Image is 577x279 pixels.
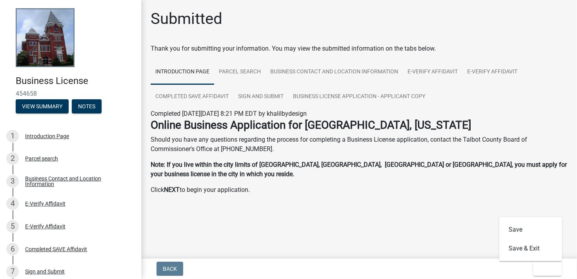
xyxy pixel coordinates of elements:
div: Completed SAVE Affidavit [25,246,87,252]
div: 2 [6,152,19,165]
a: Completed SAVE Affidavit [151,84,233,109]
span: 454658 [16,90,126,97]
div: Sign and Submit [25,269,65,274]
div: 5 [6,220,19,233]
span: Exit [539,266,551,272]
button: Exit [533,262,562,276]
div: E-Verify Affidavit [25,201,66,206]
a: Parcel search [214,60,266,85]
a: Sign and Submit [233,84,288,109]
a: Business License Application - Applicant Copy [288,84,430,109]
div: Exit [499,217,562,261]
strong: Note: If you live within the city limits of [GEOGRAPHIC_DATA], [GEOGRAPHIC_DATA], [GEOGRAPHIC_DAT... [151,161,567,178]
wm-modal-confirm: Summary [16,104,69,110]
h4: Business License [16,75,135,87]
div: 3 [6,175,19,188]
div: E-Verify Affidavit [25,224,66,229]
a: E-Verify Affidavit [403,60,462,85]
wm-modal-confirm: Notes [72,104,102,110]
button: View Summary [16,99,69,113]
span: Back [163,266,177,272]
strong: Online Business Application for [GEOGRAPHIC_DATA], [US_STATE] [151,119,471,131]
a: Introduction Page [151,60,214,85]
div: 1 [6,130,19,142]
a: E-Verify Affidavit [462,60,522,85]
h1: Submitted [151,9,222,28]
button: Notes [72,99,102,113]
div: 6 [6,243,19,255]
a: Business Contact and Location Information [266,60,403,85]
div: Introduction Page [25,133,69,139]
div: Business Contact and Location Information [25,176,129,187]
button: Back [157,262,183,276]
div: 7 [6,265,19,278]
span: Completed [DATE][DATE] 8:21 PM EDT by khalilbydesign [151,110,307,117]
div: Thank you for submitting your information. You may view the submitted information on the tabs below. [151,44,568,53]
p: Should you have any questions regarding the process for completing a Business License application... [151,135,568,154]
button: Save & Exit [499,239,562,258]
img: Talbot County, Georgia [16,8,75,67]
div: Parcel search [25,156,58,161]
strong: NEXT [164,186,180,193]
div: 4 [6,197,19,210]
p: Click to begin your application. [151,185,568,195]
button: Save [499,220,562,239]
